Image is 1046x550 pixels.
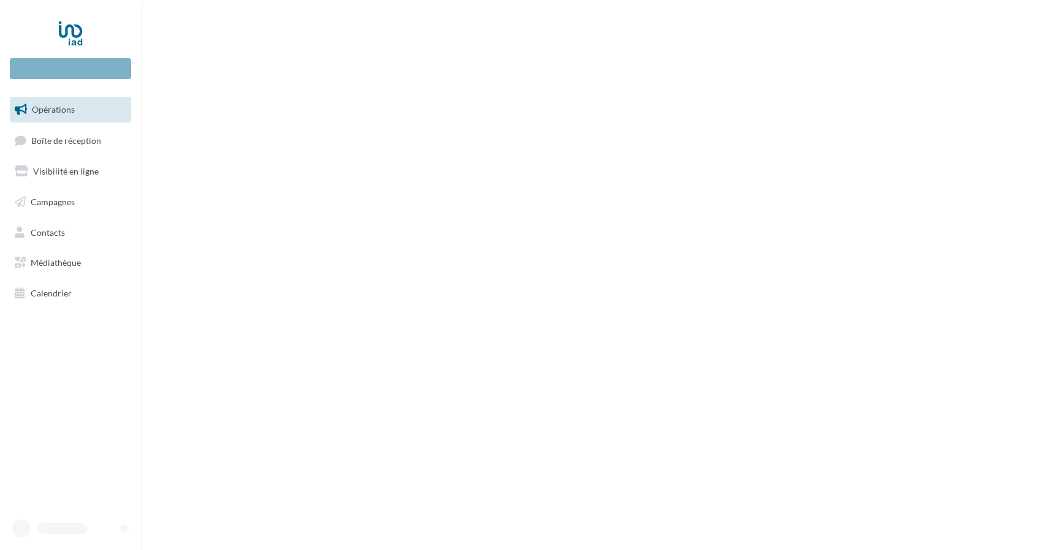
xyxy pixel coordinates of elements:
[7,250,134,276] a: Médiathèque
[31,288,72,298] span: Calendrier
[7,159,134,184] a: Visibilité en ligne
[7,281,134,306] a: Calendrier
[31,197,75,207] span: Campagnes
[7,189,134,215] a: Campagnes
[31,257,81,268] span: Médiathèque
[31,135,101,145] span: Boîte de réception
[10,58,131,79] div: Nouvelle campagne
[33,166,99,176] span: Visibilité en ligne
[7,127,134,154] a: Boîte de réception
[31,227,65,237] span: Contacts
[32,104,75,115] span: Opérations
[7,220,134,246] a: Contacts
[7,97,134,122] a: Opérations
